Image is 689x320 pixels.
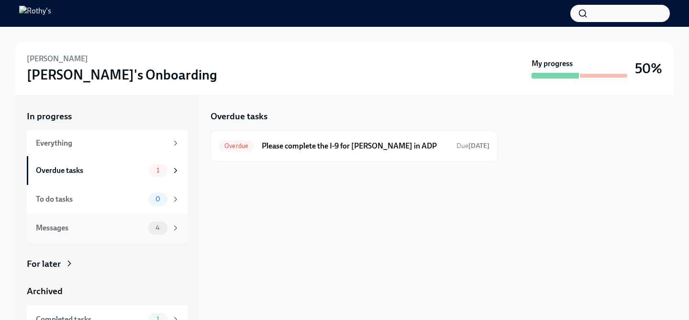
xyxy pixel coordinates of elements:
a: OverduePlease complete the I-9 for [PERSON_NAME] in ADPDue[DATE] [219,138,489,154]
h6: [PERSON_NAME] [27,54,88,64]
h3: 50% [635,60,662,77]
span: 1 [151,167,165,174]
strong: My progress [532,58,573,69]
span: 4 [150,224,166,231]
strong: [DATE] [468,142,489,150]
h3: [PERSON_NAME]'s Onboarding [27,66,217,83]
a: Overdue tasks1 [27,156,188,185]
a: Messages4 [27,214,188,242]
div: To do tasks [36,194,144,205]
div: For later [27,258,61,270]
span: 0 [150,195,166,203]
span: Due [456,142,489,150]
a: To do tasks0 [27,185,188,214]
span: July 24th, 2025 12:00 [456,141,489,150]
a: Everything [27,130,188,156]
h5: Overdue tasks [211,110,267,123]
a: Archived [27,285,188,297]
h6: Please complete the I-9 for [PERSON_NAME] in ADP [262,141,449,151]
a: For later [27,258,188,270]
span: Overdue [219,142,254,149]
div: Messages [36,223,144,233]
a: In progress [27,110,188,123]
div: Everything [36,138,167,149]
img: Rothy's [19,6,51,21]
div: Overdue tasks [36,165,144,176]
